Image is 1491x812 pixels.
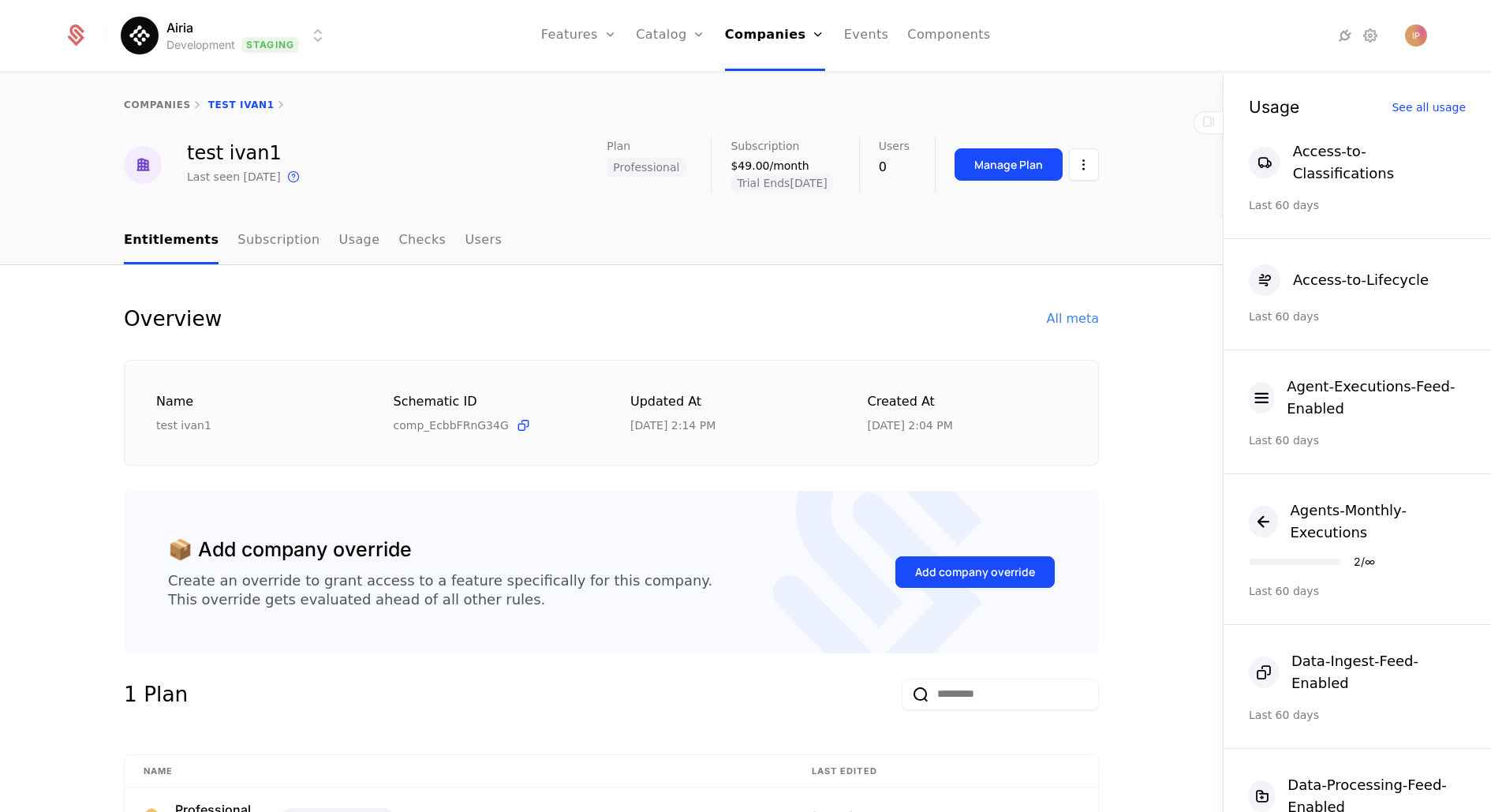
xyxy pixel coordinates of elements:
div: Last 60 days [1249,583,1466,599]
div: Last 60 days [1249,432,1466,448]
div: Overview [124,303,222,335]
button: Agents-Monthly-Executions [1249,500,1466,544]
div: Last 60 days [1249,707,1466,723]
ul: Choose Sub Page [124,218,502,264]
button: Manage Plan [955,148,1063,181]
div: Usage [1249,99,1299,115]
button: Add company override [895,556,1055,588]
div: Name [156,392,356,412]
button: Agent-Executions-Feed-Enabled [1249,376,1466,420]
button: Open user button [1405,24,1427,47]
div: 2 / ∞ [1354,556,1375,567]
span: Staging [241,37,299,53]
div: Development [166,37,235,53]
div: Updated at [630,392,830,412]
div: Last seen [DATE] [187,169,281,185]
img: test ivan1 [124,146,162,184]
span: Trial Ends [DATE] [731,174,833,193]
a: Entitlements [124,218,219,264]
button: Data-Ingest-Feed-Enabled [1249,650,1466,694]
div: Agent-Executions-Feed-Enabled [1287,376,1466,420]
a: Settings [1361,26,1380,45]
div: Created at [868,392,1067,412]
a: Checks [398,218,446,264]
div: 1 Plan [124,679,188,710]
div: Schematic ID [394,392,593,411]
div: test ivan1 [187,144,303,163]
div: 8/14/25, 2:04 PM [868,417,953,433]
a: Subscription [237,218,319,264]
a: Integrations [1336,26,1355,45]
a: Users [465,218,502,264]
nav: Main [124,218,1099,264]
a: Usage [339,218,380,264]
img: Ivana Popova [1405,24,1427,47]
img: Airia [121,17,159,54]
span: Professional [607,158,686,177]
div: 8/20/25, 2:14 PM [630,417,716,433]
div: All meta [1047,309,1099,328]
div: $49.00/month [731,158,833,174]
div: 📦 Add company override [168,535,412,565]
button: Access-to-Classifications [1249,140,1466,185]
div: 0 [879,158,910,177]
span: Plan [607,140,630,152]
div: Add company override [915,564,1035,580]
span: Users [879,140,910,152]
div: Manage Plan [974,157,1043,173]
th: Name [125,755,793,788]
div: Last 60 days [1249,197,1466,213]
div: See all usage [1392,102,1466,113]
span: comp_EcbbFRnG34G [394,417,509,433]
div: Access-to-Lifecycle [1293,269,1429,291]
th: Last edited [793,755,1098,788]
div: Agents-Monthly-Executions [1291,500,1467,544]
button: Access-to-Lifecycle [1249,264,1429,296]
button: Select action [1069,148,1099,181]
span: Subscription [731,140,799,152]
div: test ivan1 [156,417,356,433]
div: Last 60 days [1249,309,1466,324]
div: Data-Ingest-Feed-Enabled [1291,650,1466,694]
a: companies [124,99,191,110]
span: Airia [166,18,193,37]
div: Access-to-Classifications [1293,140,1466,185]
button: Select environment [125,18,327,53]
div: Create an override to grant access to a feature specifically for this company. This override gets... [168,571,712,609]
